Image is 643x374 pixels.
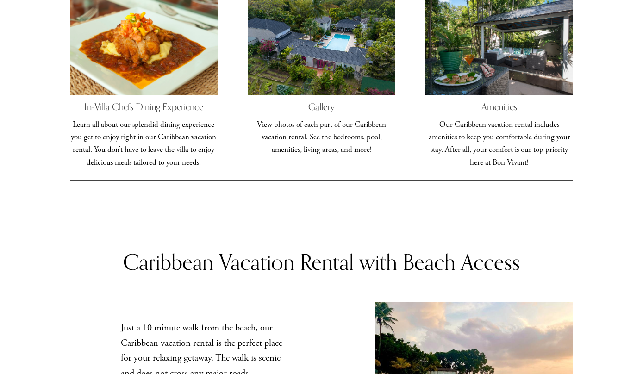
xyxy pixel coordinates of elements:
[248,118,395,156] p: View photos of each part of our Caribbean vacation rental. See the bedrooms, pool, amenities, liv...
[425,118,573,169] p: Our Caribbean vacation rental includes amenities to keep you comfortable during your stay. After ...
[481,101,517,112] span: Amenities
[308,101,335,112] span: Gallery
[70,118,217,169] p: Learn all about our splendid dining experience you get to enjoy right in our Caribbean vacation r...
[84,101,203,112] span: In-Villa Chefs Dining Experience
[95,248,548,276] h2: Caribbean Vacation Rental with Beach Access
